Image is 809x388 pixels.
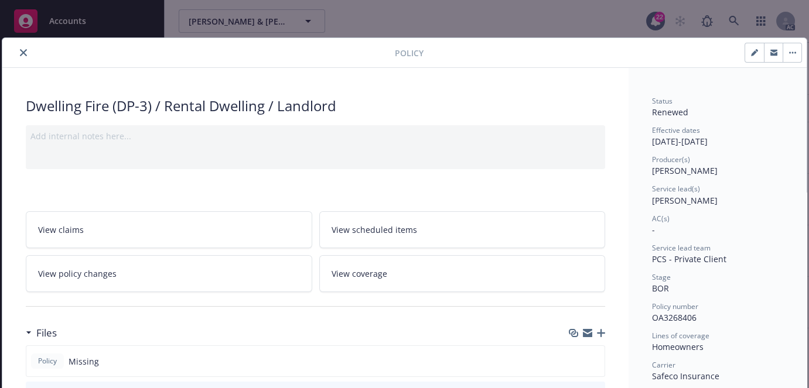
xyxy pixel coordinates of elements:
span: Service lead(s) [652,184,700,194]
span: Carrier [652,360,675,370]
span: [PERSON_NAME] [652,165,718,176]
span: [PERSON_NAME] [652,195,718,206]
span: Safeco Insurance [652,370,719,382]
span: View scheduled items [332,224,417,236]
div: [DATE] - [DATE] [652,125,783,147]
span: View claims [38,224,84,236]
span: - [652,224,655,235]
div: Files [26,325,57,341]
div: Add internal notes here... [30,130,600,142]
span: Policy [36,356,59,366]
div: Homeowners [652,341,783,353]
span: Policy number [652,301,698,311]
a: View claims [26,211,312,248]
span: Stage [652,272,671,282]
span: AC(s) [652,214,670,224]
span: Missing [69,355,99,368]
span: OA3268406 [652,312,697,323]
span: View policy changes [38,267,117,280]
span: Policy [395,47,424,59]
span: Lines of coverage [652,331,709,341]
a: View policy changes [26,255,312,292]
span: Status [652,96,673,106]
span: View coverage [332,267,387,280]
span: BOR [652,283,669,294]
span: Effective dates [652,125,700,135]
button: close [16,46,30,60]
span: Service lead team [652,243,711,253]
span: Renewed [652,107,688,118]
a: View scheduled items [319,211,606,248]
span: PCS - Private Client [652,253,726,265]
h3: Files [36,325,57,341]
div: Dwelling Fire (DP-3) / Rental Dwelling / Landlord [26,96,605,116]
span: Producer(s) [652,154,690,164]
a: View coverage [319,255,606,292]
